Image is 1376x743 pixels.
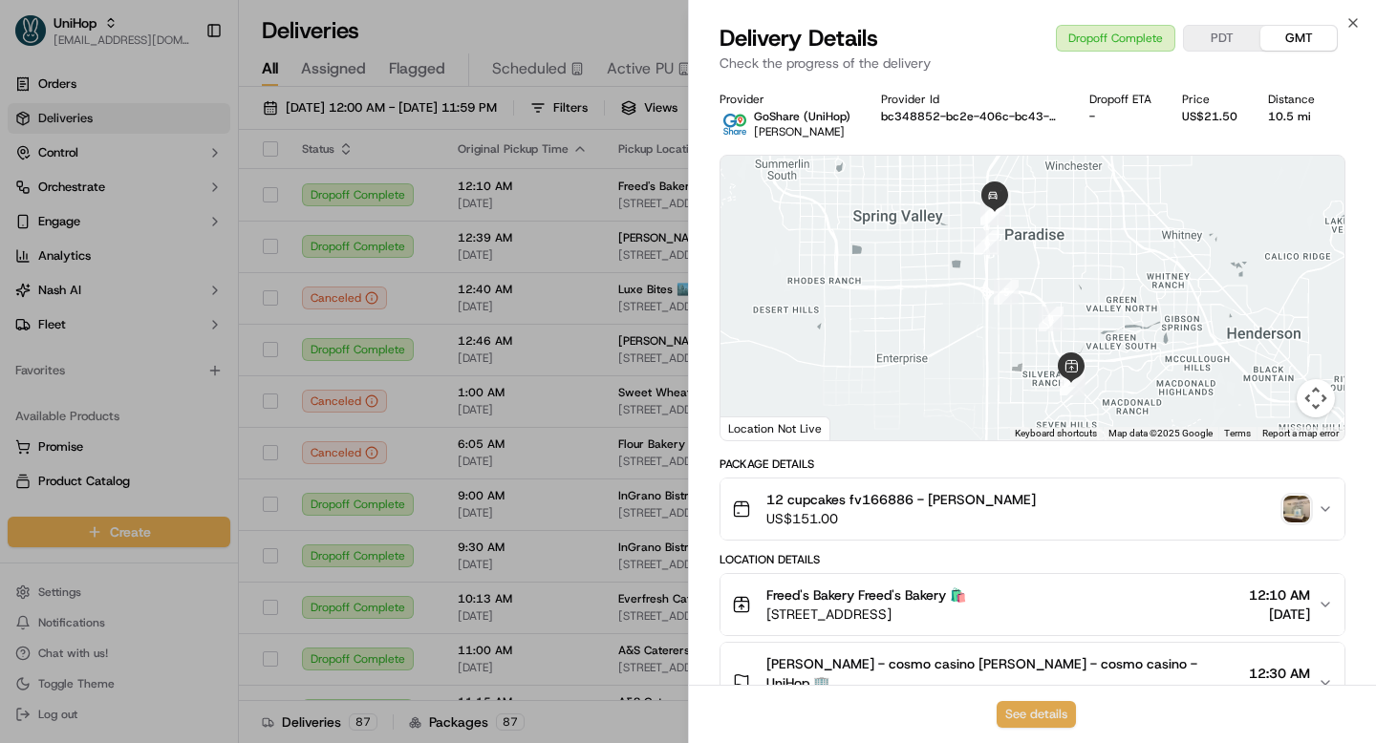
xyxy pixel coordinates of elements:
[159,296,165,311] span: •
[720,92,850,107] div: Provider
[59,348,253,363] span: [PERSON_NAME] [PERSON_NAME]
[720,109,750,139] img: goshare_logo.png
[1297,379,1335,417] button: Map camera controls
[720,478,1344,540] button: 12 cupcakes fv166886 - [PERSON_NAME]US$151.00photo_proof_of_delivery image
[725,415,788,440] img: Google
[161,429,177,444] div: 💻
[754,124,845,139] span: [PERSON_NAME]
[720,53,1345,73] p: Check the progress of the delivery
[19,429,34,444] div: 📗
[1182,109,1237,124] div: US$21.50
[86,202,263,217] div: We're available if you need us!
[720,416,830,440] div: Location Not Live
[1060,371,1085,395] div: 2
[997,701,1076,728] button: See details
[766,509,1036,528] span: US$151.00
[1224,428,1251,438] a: Terms (opens in new tab)
[19,329,50,360] img: Shah Alam
[720,574,1344,635] button: Freed's Bakery Freed's Bakery 🛍️[STREET_ADDRESS]12:10 AM[DATE]
[720,23,878,53] span: Delivery Details
[1260,26,1337,51] button: GMT
[1039,307,1064,331] div: 4
[994,280,1019,305] div: 5
[720,552,1345,567] div: Location Details
[86,182,313,202] div: Start new chat
[38,427,146,446] span: Knowledge Base
[19,19,57,57] img: Nash
[725,415,788,440] a: Open this area in Google Maps (opens a new window)
[1249,664,1310,683] span: 12:30 AM
[40,182,75,217] img: 4920774857489_3d7f54699973ba98c624_72.jpg
[720,456,1345,472] div: Package Details
[975,230,1000,255] div: 6
[181,427,307,446] span: API Documentation
[766,490,1036,509] span: 12 cupcakes fv166886 - [PERSON_NAME]
[19,182,54,217] img: 1736555255976-a54dd68f-1ca7-489b-9aae-adbdc363a1c4
[1184,26,1260,51] button: PDT
[154,419,314,454] a: 💻API Documentation
[59,296,155,311] span: [PERSON_NAME]
[257,348,264,363] span: •
[980,200,1005,224] div: 8
[766,585,966,605] span: Freed's Bakery Freed's Bakery 🛍️
[1268,109,1315,124] div: 10.5 mi
[766,605,966,624] span: [STREET_ADDRESS]
[325,188,348,211] button: Start new chat
[19,248,128,264] div: Past conversations
[1249,683,1310,702] span: [DATE]
[1262,428,1339,438] a: Report a map error
[296,244,348,267] button: See all
[135,473,231,488] a: Powered byPylon
[50,123,344,143] input: Got a question? Start typing here...
[720,643,1344,723] button: [PERSON_NAME] - cosmo casino [PERSON_NAME] - cosmo casino - UniHop 🏢12:30 AM[DATE]
[19,278,50,308] img: Grace Nketiah
[1249,585,1310,605] span: 12:10 AM
[1182,92,1237,107] div: Price
[754,109,850,124] p: GoShare (UniHop)
[1283,496,1310,522] img: photo_proof_of_delivery image
[268,348,307,363] span: [DATE]
[38,297,54,312] img: 1736555255976-a54dd68f-1ca7-489b-9aae-adbdc363a1c4
[1015,427,1097,440] button: Keyboard shortcuts
[190,474,231,488] span: Pylon
[881,109,1059,124] button: bc348852-bc2e-406c-bc43-8151f433d0a8
[766,654,1241,692] span: [PERSON_NAME] - cosmo casino [PERSON_NAME] - cosmo casino - UniHop 🏢
[1249,605,1310,624] span: [DATE]
[1108,428,1213,438] span: Map data ©2025 Google
[169,296,208,311] span: [DATE]
[19,76,348,107] p: Welcome 👋
[1089,92,1151,107] div: Dropoff ETA
[1089,109,1151,124] div: -
[11,419,154,454] a: 📗Knowledge Base
[881,92,1059,107] div: Provider Id
[1268,92,1315,107] div: Distance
